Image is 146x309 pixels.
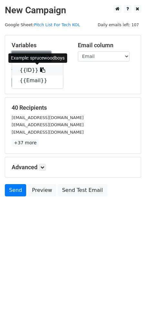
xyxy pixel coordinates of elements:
span: Daily emails left: 107 [95,21,141,28]
a: Send [5,184,26,196]
small: [EMAIL_ADDRESS][DOMAIN_NAME] [12,115,84,120]
h5: Advanced [12,164,134,171]
h5: 40 Recipients [12,104,134,111]
small: [EMAIL_ADDRESS][DOMAIN_NAME] [12,130,84,135]
a: {{Email}} [12,75,63,86]
a: Send Test Email [58,184,107,196]
h5: Variables [12,42,68,49]
a: +37 more [12,139,39,147]
h2: New Campaign [5,5,141,16]
a: {{ID}} [12,65,63,75]
h5: Email column [78,42,134,49]
small: [EMAIL_ADDRESS][DOMAIN_NAME] [12,122,84,127]
a: Preview [28,184,56,196]
a: Daily emails left: 107 [95,22,141,27]
iframe: Chat Widget [114,278,146,309]
div: Example: sprucewoodboys [8,53,67,63]
small: Google Sheet: [5,22,80,27]
a: Pitch List For Tech KOL [34,22,80,27]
